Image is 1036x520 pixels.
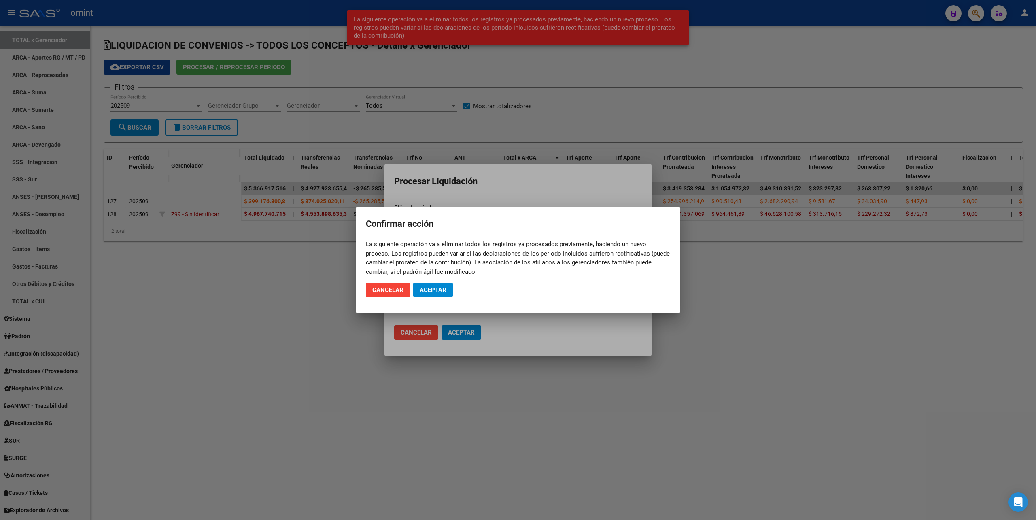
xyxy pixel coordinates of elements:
[366,216,670,232] h2: Confirmar acción
[413,283,453,297] button: Aceptar
[420,286,446,294] span: Aceptar
[1008,492,1028,512] div: Open Intercom Messenger
[356,240,680,276] mat-dialog-content: La siguiente operación va a eliminar todos los registros ya procesados previamente, haciendo un n...
[366,283,410,297] button: Cancelar
[372,286,403,294] span: Cancelar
